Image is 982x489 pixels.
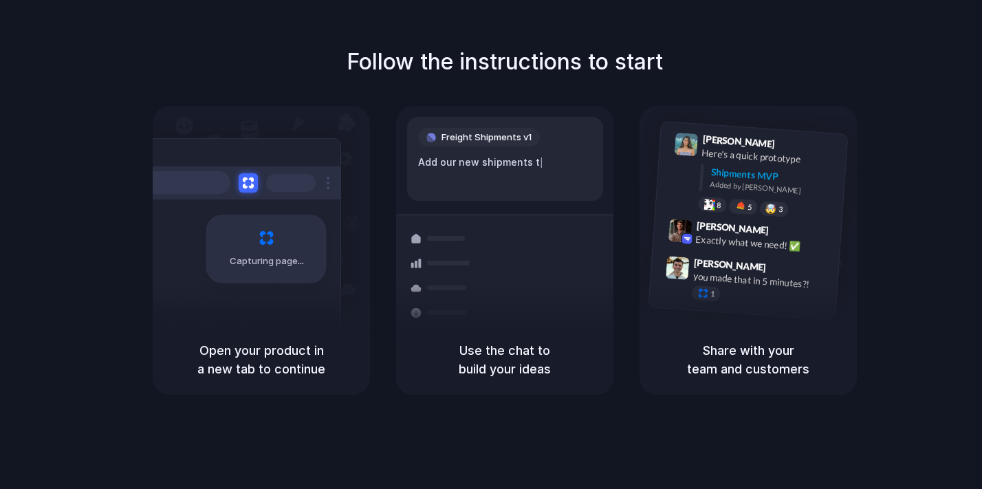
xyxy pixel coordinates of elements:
div: Exactly what we need! ✅ [695,232,833,255]
span: [PERSON_NAME] [696,218,769,238]
span: 9:41 AM [779,138,807,155]
span: [PERSON_NAME] [694,255,767,275]
div: Shipments MVP [710,165,838,188]
span: 5 [748,204,752,211]
div: Here's a quick prototype [701,146,839,169]
div: 🤯 [765,204,777,214]
span: 8 [717,202,721,209]
span: 3 [778,206,783,213]
h5: Use the chat to build your ideas [413,341,597,378]
span: 1 [710,290,715,298]
span: 9:42 AM [773,224,801,241]
div: Added by [PERSON_NAME] [710,179,836,199]
h5: Open your product in a new tab to continue [169,341,353,378]
h5: Share with your team and customers [656,341,840,378]
span: | [540,157,543,168]
span: Freight Shipments v1 [441,131,532,144]
div: you made that in 5 minutes?! [692,269,830,292]
span: 9:47 AM [770,261,798,278]
span: [PERSON_NAME] [702,131,775,151]
div: Add our new shipments t [418,155,592,170]
span: Capturing page [230,254,306,268]
h1: Follow the instructions to start [347,45,663,78]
